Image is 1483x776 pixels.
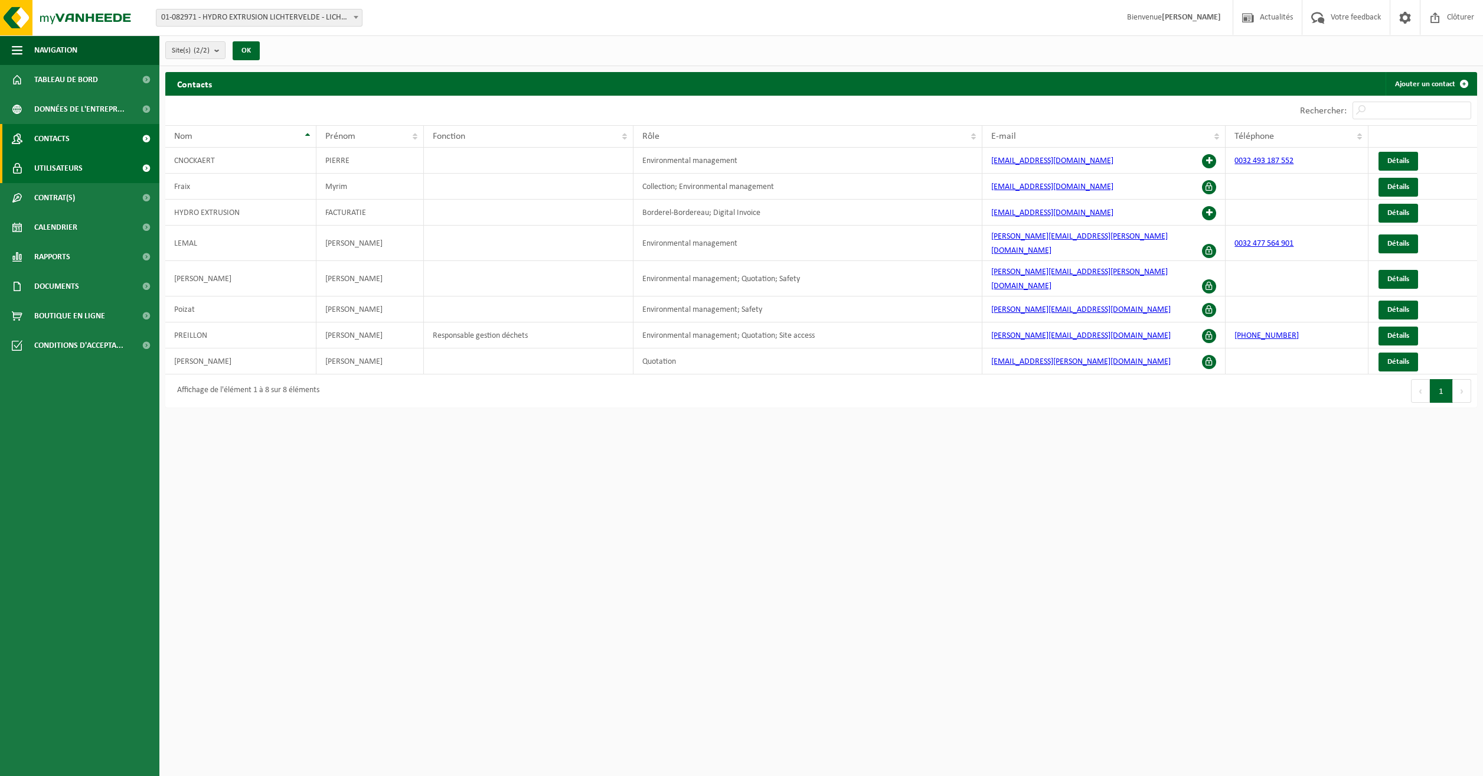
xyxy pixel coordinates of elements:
[991,305,1171,314] a: [PERSON_NAME][EMAIL_ADDRESS][DOMAIN_NAME]
[34,301,105,331] span: Boutique en ligne
[633,322,982,348] td: Environmental management; Quotation; Site access
[633,174,982,200] td: Collection; Environmental management
[156,9,362,27] span: 01-082971 - HYDRO EXTRUSION LICHTERVELDE - LICHTERVELDE
[165,200,316,226] td: HYDRO EXTRUSION
[991,156,1113,165] a: [EMAIL_ADDRESS][DOMAIN_NAME]
[1387,332,1409,340] span: Détails
[34,124,70,154] span: Contacts
[433,132,465,141] span: Fonction
[642,132,659,141] span: Rôle
[34,213,77,242] span: Calendrier
[1387,358,1409,366] span: Détails
[1379,327,1418,345] a: Détails
[1379,152,1418,171] a: Détails
[316,200,424,226] td: FACTURATIE
[1387,209,1409,217] span: Détails
[1234,156,1293,165] a: 0032 493 187 552
[165,226,316,261] td: LEMAL
[34,94,125,124] span: Données de l'entrepr...
[633,348,982,374] td: Quotation
[165,148,316,174] td: CNOCKAERT
[1234,132,1274,141] span: Téléphone
[233,41,260,60] button: OK
[172,42,210,60] span: Site(s)
[165,174,316,200] td: Fraix
[316,296,424,322] td: [PERSON_NAME]
[171,380,319,402] div: Affichage de l'élément 1 à 8 sur 8 éléments
[34,35,77,65] span: Navigation
[633,296,982,322] td: Environmental management; Safety
[174,132,192,141] span: Nom
[1234,331,1299,340] a: [PHONE_NUMBER]
[165,72,224,95] h2: Contacts
[34,272,79,301] span: Documents
[1387,240,1409,247] span: Détails
[316,174,424,200] td: Myrim
[165,41,226,59] button: Site(s)(2/2)
[633,226,982,261] td: Environmental management
[325,132,355,141] span: Prénom
[1379,270,1418,289] a: Détails
[194,47,210,54] count: (2/2)
[633,200,982,226] td: Borderel-Bordereau; Digital Invoice
[1387,157,1409,165] span: Détails
[316,148,424,174] td: PIERRE
[991,331,1171,340] a: [PERSON_NAME][EMAIL_ADDRESS][DOMAIN_NAME]
[165,348,316,374] td: [PERSON_NAME]
[34,65,98,94] span: Tableau de bord
[633,148,982,174] td: Environmental management
[316,348,424,374] td: [PERSON_NAME]
[991,357,1171,366] a: [EMAIL_ADDRESS][PERSON_NAME][DOMAIN_NAME]
[1379,178,1418,197] a: Détails
[1386,72,1476,96] a: Ajouter un contact
[165,296,316,322] td: Poizat
[165,322,316,348] td: PREILLON
[991,268,1168,291] a: [PERSON_NAME][EMAIL_ADDRESS][PERSON_NAME][DOMAIN_NAME]
[991,182,1113,191] a: [EMAIL_ADDRESS][DOMAIN_NAME]
[156,9,362,26] span: 01-082971 - HYDRO EXTRUSION LICHTERVELDE - LICHTERVELDE
[1453,379,1471,403] button: Next
[424,322,633,348] td: Responsable gestion déchets
[34,242,70,272] span: Rapports
[1387,306,1409,314] span: Détails
[991,232,1168,255] a: [PERSON_NAME][EMAIL_ADDRESS][PERSON_NAME][DOMAIN_NAME]
[991,208,1113,217] a: [EMAIL_ADDRESS][DOMAIN_NAME]
[1234,239,1293,248] a: 0032 477 564 901
[1387,183,1409,191] span: Détails
[1379,234,1418,253] a: Détails
[316,226,424,261] td: [PERSON_NAME]
[34,183,75,213] span: Contrat(s)
[1379,204,1418,223] a: Détails
[34,331,123,360] span: Conditions d'accepta...
[1379,353,1418,371] a: Détails
[165,261,316,296] td: [PERSON_NAME]
[1162,13,1221,22] strong: [PERSON_NAME]
[1300,106,1347,116] label: Rechercher:
[1430,379,1453,403] button: 1
[633,261,982,296] td: Environmental management; Quotation; Safety
[1379,301,1418,319] a: Détails
[1411,379,1430,403] button: Previous
[34,154,83,183] span: Utilisateurs
[316,322,424,348] td: [PERSON_NAME]
[316,261,424,296] td: [PERSON_NAME]
[991,132,1016,141] span: E-mail
[1387,275,1409,283] span: Détails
